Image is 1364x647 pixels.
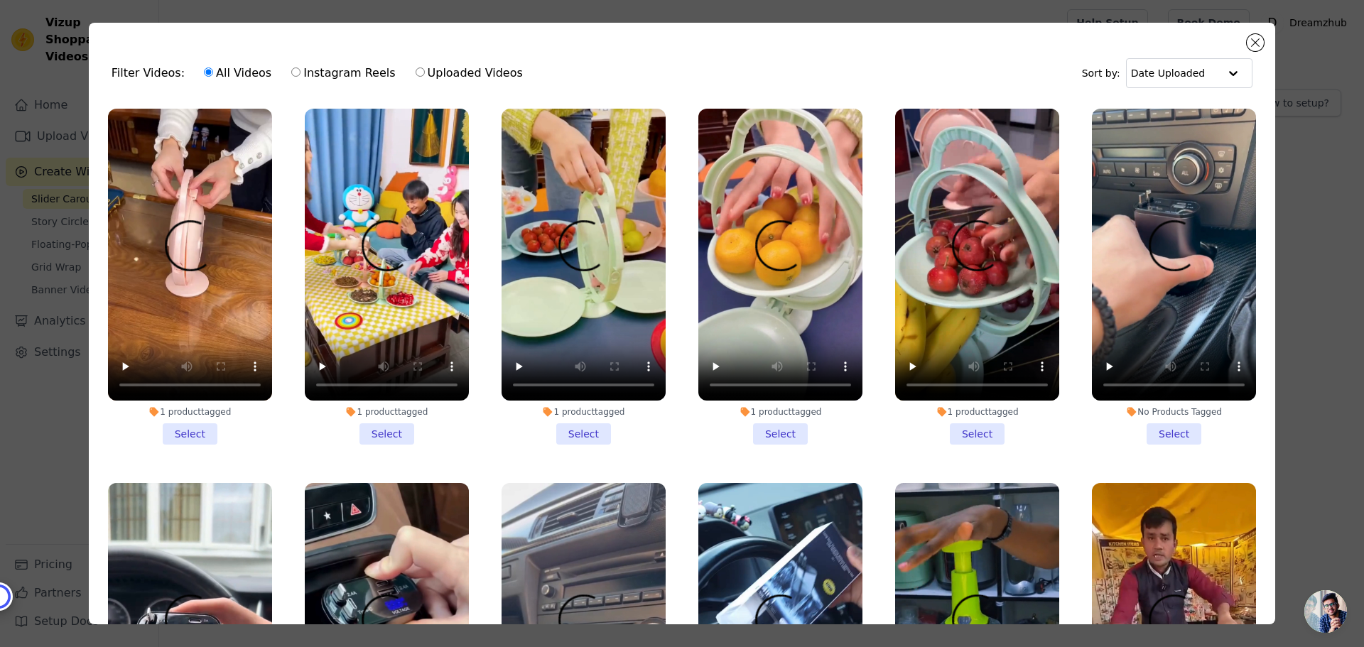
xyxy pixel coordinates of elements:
[698,406,862,418] div: 1 product tagged
[1304,590,1347,633] a: Open chat
[305,406,469,418] div: 1 product tagged
[291,64,396,82] label: Instagram Reels
[415,64,524,82] label: Uploaded Videos
[108,406,272,418] div: 1 product tagged
[502,406,666,418] div: 1 product tagged
[1082,58,1253,88] div: Sort by:
[1247,34,1264,51] button: Close modal
[203,64,272,82] label: All Videos
[112,57,531,89] div: Filter Videos:
[1092,406,1256,418] div: No Products Tagged
[895,406,1059,418] div: 1 product tagged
